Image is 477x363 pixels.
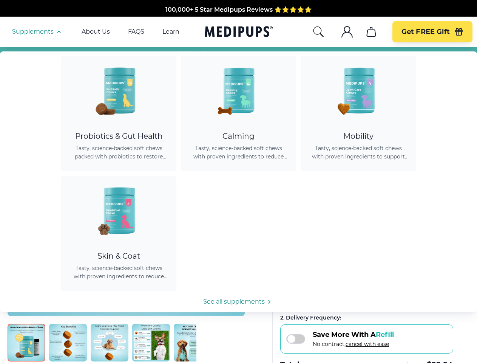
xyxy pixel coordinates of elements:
[70,144,167,161] span: Tasty, science-backed soft chews packed with probiotics to restore gut balance, ease itching, sup...
[310,132,407,141] div: Mobility
[174,324,211,361] img: Probiotic Dog Chews | Natural Dog Supplements
[70,251,167,261] div: Skin & Coat
[70,132,167,141] div: Probiotics & Gut Health
[310,144,407,161] span: Tasty, science-backed soft chews with proven ingredients to support joint health, improve mobilit...
[362,23,380,41] button: cart
[113,15,364,22] span: Made In The [GEOGRAPHIC_DATA] from domestic & globally sourced ingredients
[12,28,54,36] span: Supplements
[85,176,153,244] img: Skin & Coat Chews - Medipups
[61,176,176,291] a: Skin & Coat Chews - MedipupsSkin & CoatTasty, science-backed soft chews with proven ingredients t...
[338,23,356,41] button: account
[401,28,450,36] span: Get FREE Gift
[70,264,167,281] span: Tasty, science-backed soft chews with proven ingredients to reduce shedding, promote healthy skin...
[91,324,128,361] img: Probiotic Dog Chews | Natural Dog Supplements
[280,314,341,321] span: 2 . Delivery Frequency:
[8,324,45,361] img: Probiotic Dog Chews | Natural Dog Supplements
[312,26,324,38] button: search
[324,56,392,124] img: Joint Care Chews - Medipups
[313,341,394,347] span: No contract,
[12,27,63,36] button: Supplements
[205,25,273,40] a: Medipups
[190,132,287,141] div: Calming
[301,56,416,171] a: Joint Care Chews - MedipupsMobilityTasty, science-backed soft chews with proven ingredients to su...
[190,144,287,161] span: Tasty, science-backed soft chews with proven ingredients to reduce anxiety, promote relaxation, a...
[85,56,153,124] img: Probiotic Dog Chews - Medipups
[376,330,394,339] span: Refill
[181,56,296,171] a: Calming Dog Chews - MedipupsCalmingTasty, science-backed soft chews with proven ingredients to re...
[346,341,389,347] span: cancel with ease
[128,28,144,36] a: FAQS
[392,21,472,42] button: Get FREE Gift
[132,324,170,361] img: Probiotic Dog Chews | Natural Dog Supplements
[205,56,273,124] img: Calming Dog Chews - Medipups
[162,28,179,36] a: Learn
[313,330,394,339] span: Save More With A
[61,56,176,171] a: Probiotic Dog Chews - MedipupsProbiotics & Gut HealthTasty, science-backed soft chews packed with...
[82,28,110,36] a: About Us
[49,324,87,361] img: Probiotic Dog Chews | Natural Dog Supplements
[165,6,312,13] span: 100,000+ 5 Star Medipups Reviews ⭐️⭐️⭐️⭐️⭐️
